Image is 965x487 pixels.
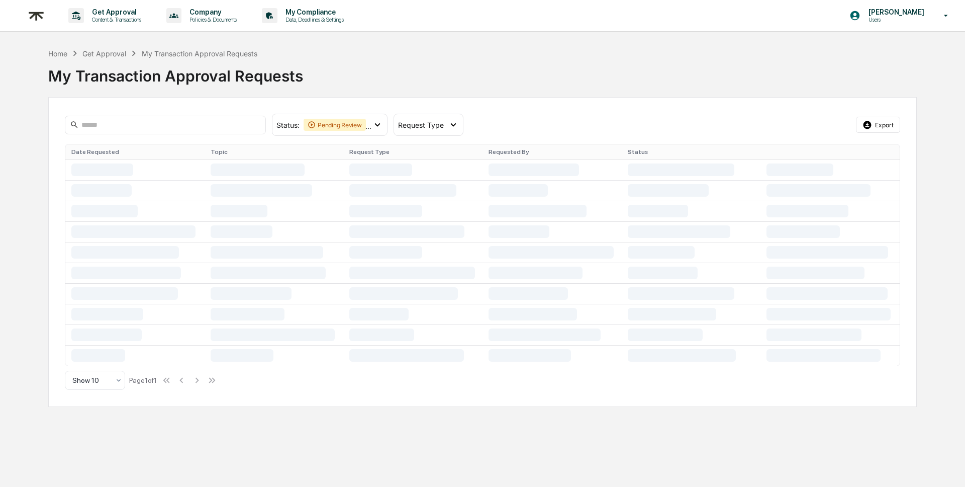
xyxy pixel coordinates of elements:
[48,49,67,58] div: Home
[860,16,929,23] p: Users
[277,16,349,23] p: Data, Deadlines & Settings
[48,59,917,85] div: My Transaction Approval Requests
[343,144,482,159] th: Request Type
[860,8,929,16] p: [PERSON_NAME]
[82,49,126,58] div: Get Approval
[84,8,146,16] p: Get Approval
[856,117,900,133] button: Export
[129,376,157,384] div: Page 1 of 1
[276,121,300,129] span: Status :
[181,16,242,23] p: Policies & Documents
[622,144,761,159] th: Status
[304,119,366,131] div: Pending Review
[482,144,622,159] th: Requested By
[398,121,444,129] span: Request Type
[84,16,146,23] p: Content & Transactions
[205,144,344,159] th: Topic
[24,4,48,28] img: logo
[65,144,205,159] th: Date Requested
[142,49,257,58] div: My Transaction Approval Requests
[181,8,242,16] p: Company
[277,8,349,16] p: My Compliance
